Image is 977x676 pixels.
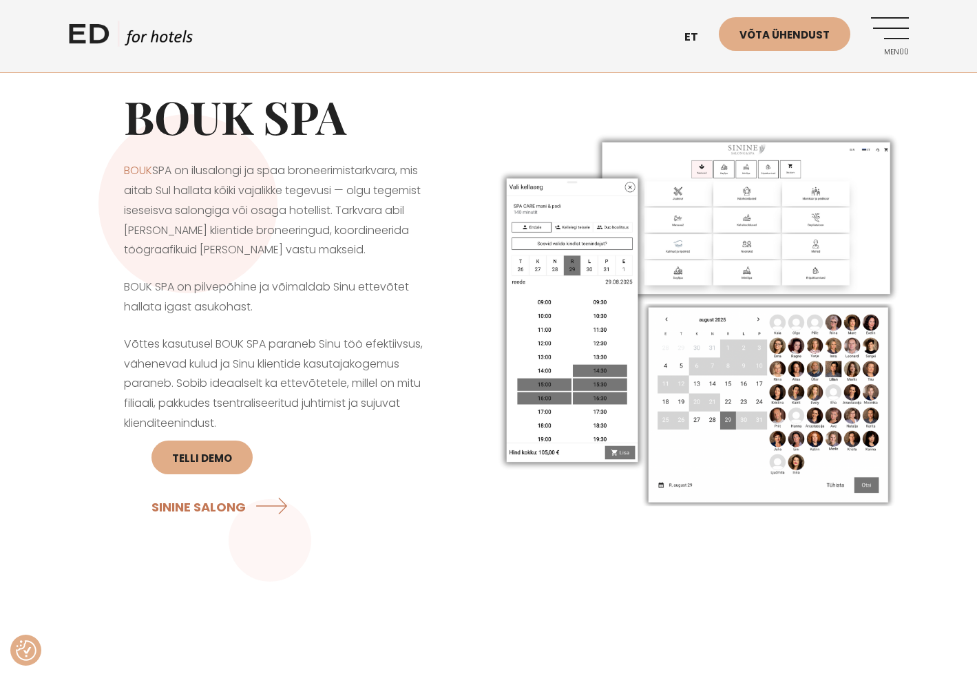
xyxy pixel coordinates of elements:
[489,125,909,514] img: ilusalongi ja spaa broneerimistarkvara
[871,17,909,55] a: Menüü
[677,21,719,54] a: et
[151,441,253,474] a: Telli DEMO
[124,335,434,531] p: Võttes kasutusel BOUK SPA paraneb Sinu töö efektiivsus, vähenevad kulud ja Sinu klientide kasutaj...
[69,21,193,55] a: ED HOTELS
[124,89,434,144] h1: BOUK SPA
[151,488,294,525] a: SININE SALONG
[124,277,434,317] p: BOUK SPA on pilvepõhine ja võimaldab Sinu ettevõtet hallata igast asukohast.
[124,161,434,260] p: SPA on ilusalongi ja spaa broneerimistarkvara, mis aitab Sul hallata kõiki vajalikke tegevusi — o...
[124,162,152,178] a: BOUK
[871,48,909,56] span: Menüü
[16,640,36,661] img: Revisit consent button
[16,640,36,661] button: Nõusolekueelistused
[719,17,850,51] a: Võta ühendust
